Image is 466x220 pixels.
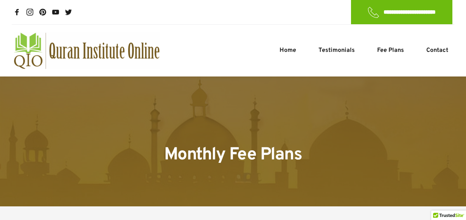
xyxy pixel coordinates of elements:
[278,46,298,55] a: Home
[317,46,357,55] a: Testimonials
[14,32,160,69] a: quran-institute-online-australia
[377,46,404,55] span: Fee Plans
[164,144,302,166] span: Monthly Fee Plans
[424,46,450,55] a: Contact
[280,46,296,55] span: Home
[318,46,355,55] span: Testimonials
[375,46,406,55] a: Fee Plans
[426,46,448,55] span: Contact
